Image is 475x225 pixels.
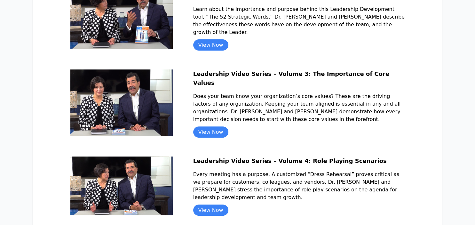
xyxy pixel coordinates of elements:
p: Does your team know your organization’s core values? These are the driving factors of any organiz... [193,92,405,128]
p: Every meeting has a purpose. A customized “Dress Rehearsal” proves critical as we prepare for cus... [193,171,405,206]
h2: Leadership Video Series – Volume 3: The Importance of Core Values [193,69,405,92]
h2: Leadership Video Series – Volume 4: Role Playing Scenarios [193,157,405,171]
a: View Now [193,39,228,51]
a: View Now [193,205,228,216]
a: View Now [193,126,228,138]
img: Leadership Video Series – Volume 4 [70,157,173,215]
p: Learn about the importance and purpose behind this Leadership Development tool, “The 52 Strategic... [193,5,405,41]
img: Leadership Video Series – Volume 3 [70,69,173,136]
